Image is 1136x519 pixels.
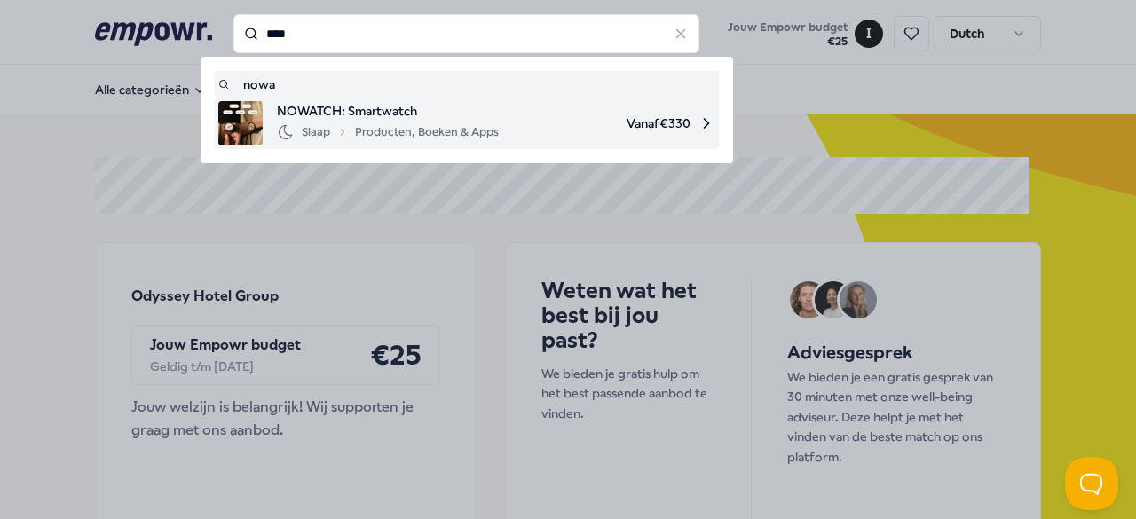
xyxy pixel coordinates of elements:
input: Search for products, categories or subcategories [233,14,700,53]
a: product imageNOWATCH: SmartwatchSlaapProducten, Boeken & AppsVanaf€330 [218,101,715,145]
div: Slaap Producten, Boeken & Apps [277,122,499,143]
span: Vanaf € 330 [513,101,715,145]
img: product image [218,101,263,145]
iframe: Help Scout Beacon - Open [1065,457,1118,510]
span: NOWATCH: Smartwatch [277,101,499,121]
a: nowa [218,75,715,94]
